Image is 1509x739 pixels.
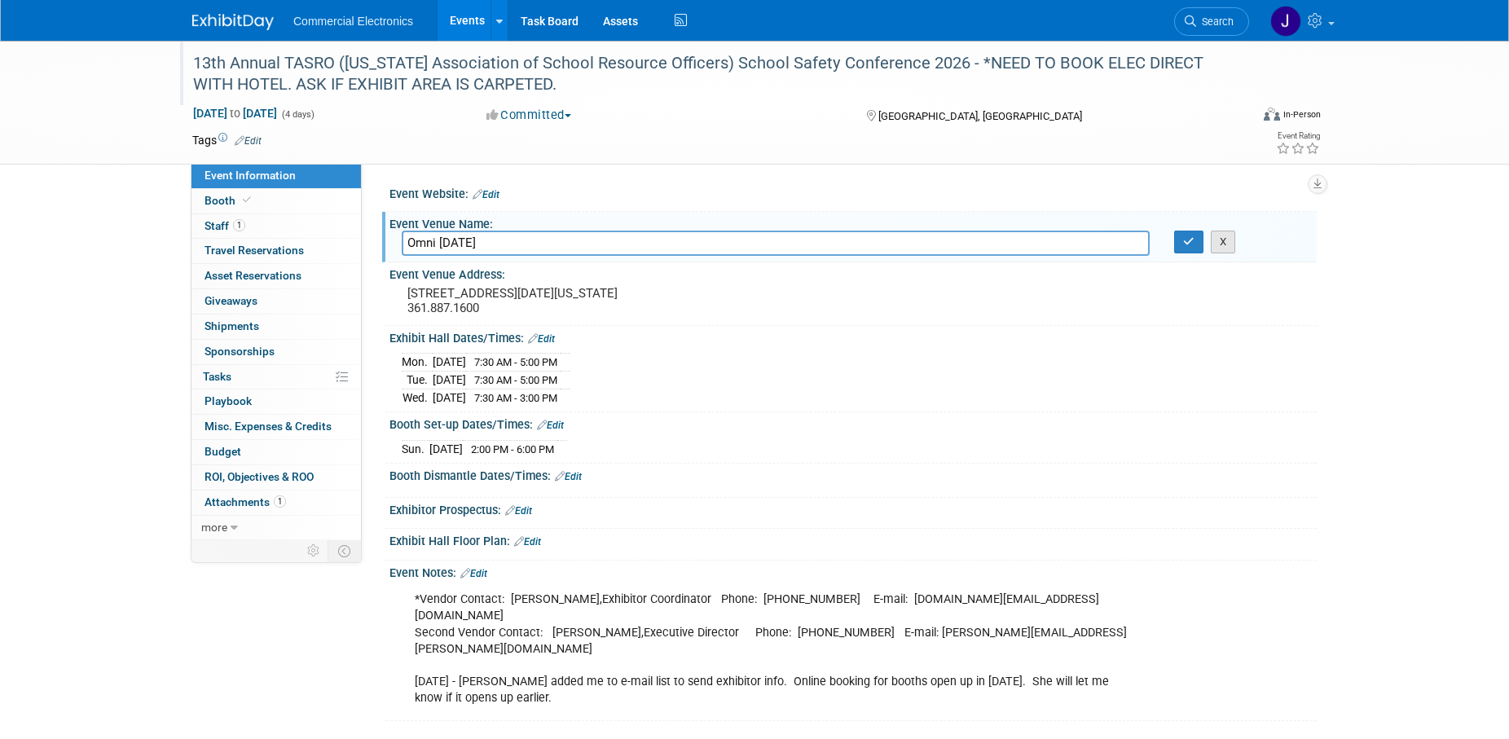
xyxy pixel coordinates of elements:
[293,15,413,28] span: Commercial Electronics
[328,540,362,561] td: Toggle Event Tabs
[191,516,361,540] a: more
[389,561,1317,582] div: Event Notes:
[191,415,361,439] a: Misc. Expenses & Credits
[191,164,361,188] a: Event Information
[555,471,582,482] a: Edit
[205,470,314,483] span: ROI, Objectives & ROO
[429,440,463,457] td: [DATE]
[537,420,564,431] a: Edit
[205,420,332,433] span: Misc. Expenses & Credits
[191,340,361,364] a: Sponsorships
[1196,15,1234,28] span: Search
[473,189,499,200] a: Edit
[389,412,1317,433] div: Booth Set-up Dates/Times:
[205,244,304,257] span: Travel Reservations
[389,182,1317,203] div: Event Website:
[514,536,541,548] a: Edit
[389,464,1317,485] div: Booth Dismantle Dates/Times:
[389,326,1317,347] div: Exhibit Hall Dates/Times:
[191,214,361,239] a: Staff1
[203,370,231,383] span: Tasks
[205,294,257,307] span: Giveaways
[187,49,1225,99] div: 13th Annual TASRO ([US_STATE] Association of School Resource Officers) School Safety Conference 2...
[505,505,532,517] a: Edit
[227,107,243,120] span: to
[191,365,361,389] a: Tasks
[402,354,433,372] td: Mon.
[1264,108,1280,121] img: Format-Inperson.png
[205,169,296,182] span: Event Information
[205,319,259,332] span: Shipments
[528,333,555,345] a: Edit
[403,583,1137,715] div: *Vendor Contact: [PERSON_NAME],Exhibitor Coordinator Phone: [PHONE_NUMBER] E-mail: [DOMAIN_NAME][...
[274,495,286,508] span: 1
[878,110,1082,122] span: [GEOGRAPHIC_DATA], [GEOGRAPHIC_DATA]
[402,440,429,457] td: Sun.
[191,490,361,515] a: Attachments1
[191,239,361,263] a: Travel Reservations
[389,212,1317,232] div: Event Venue Name:
[243,196,251,205] i: Booth reservation complete
[1211,231,1236,253] button: X
[474,374,557,386] span: 7:30 AM - 5:00 PM
[407,286,758,315] pre: [STREET_ADDRESS][DATE][US_STATE] 361.887.1600
[389,529,1317,550] div: Exhibit Hall Floor Plan:
[235,135,262,147] a: Edit
[192,106,278,121] span: [DATE] [DATE]
[205,219,245,232] span: Staff
[191,315,361,339] a: Shipments
[433,354,466,372] td: [DATE]
[1153,105,1321,130] div: Event Format
[280,109,315,120] span: (4 days)
[191,189,361,213] a: Booth
[192,14,274,30] img: ExhibitDay
[1282,108,1321,121] div: In-Person
[1174,7,1249,36] a: Search
[191,465,361,490] a: ROI, Objectives & ROO
[389,262,1317,283] div: Event Venue Address:
[205,269,301,282] span: Asset Reservations
[389,498,1317,519] div: Exhibitor Prospectus:
[433,372,466,389] td: [DATE]
[192,132,262,148] td: Tags
[402,389,433,406] td: Wed.
[300,540,328,561] td: Personalize Event Tab Strip
[191,264,361,288] a: Asset Reservations
[191,440,361,464] a: Budget
[1276,132,1320,140] div: Event Rating
[481,107,578,124] button: Committed
[201,521,227,534] span: more
[474,392,557,404] span: 7:30 AM - 3:00 PM
[474,356,557,368] span: 7:30 AM - 5:00 PM
[1270,6,1301,37] img: Jennifer Roosa
[205,394,252,407] span: Playbook
[433,389,466,406] td: [DATE]
[471,443,554,455] span: 2:00 PM - 6:00 PM
[191,389,361,414] a: Playbook
[205,495,286,508] span: Attachments
[402,372,433,389] td: Tue.
[233,219,245,231] span: 1
[205,194,254,207] span: Booth
[205,445,241,458] span: Budget
[205,345,275,358] span: Sponsorships
[460,568,487,579] a: Edit
[191,289,361,314] a: Giveaways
